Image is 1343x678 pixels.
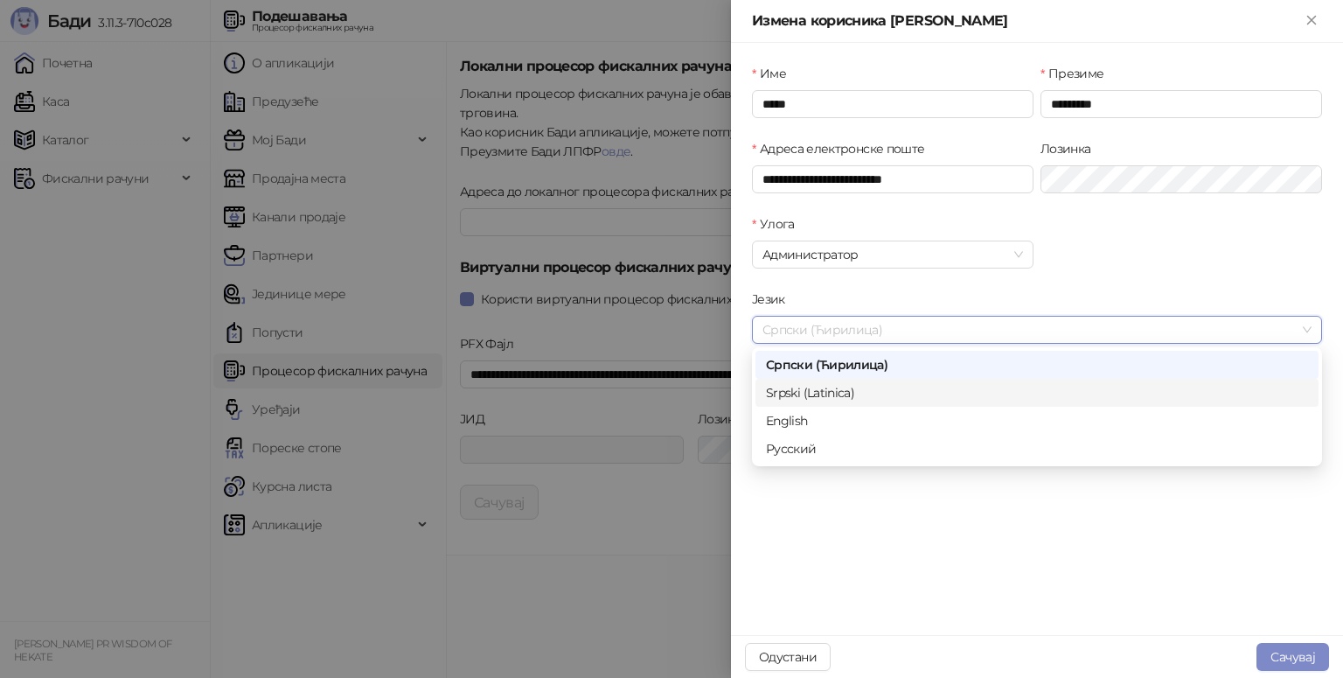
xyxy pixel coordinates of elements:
label: Адреса електронске поште [752,139,936,158]
input: Адреса електронске поште [752,165,1033,193]
div: English [755,407,1319,435]
div: Српски (Ћирилица) [755,351,1319,379]
span: Српски (Ћирилица) [762,317,1312,343]
input: Лозинка Лозинка [1040,165,1322,193]
label: Име [752,64,797,83]
button: Одустани [745,643,831,671]
label: Језик [752,290,796,309]
div: Srpski (Latinica) [755,379,1319,407]
button: Close [1301,10,1322,31]
button: Сачувај [1256,643,1329,671]
div: Русский [755,435,1319,463]
input: Име [752,90,1033,118]
input: Презиме [1040,90,1322,118]
label: Улога [752,214,805,234]
span: Администратор [762,241,1023,268]
div: Српски (Ћирилица) [766,355,1308,374]
div: Измена корисника [PERSON_NAME] [752,10,1301,31]
label: Лозинка [1040,139,1102,158]
div: Srpski (Latinica) [766,383,1308,402]
div: English [766,411,1308,430]
label: Презиме [1040,64,1115,83]
div: Русский [766,439,1308,458]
